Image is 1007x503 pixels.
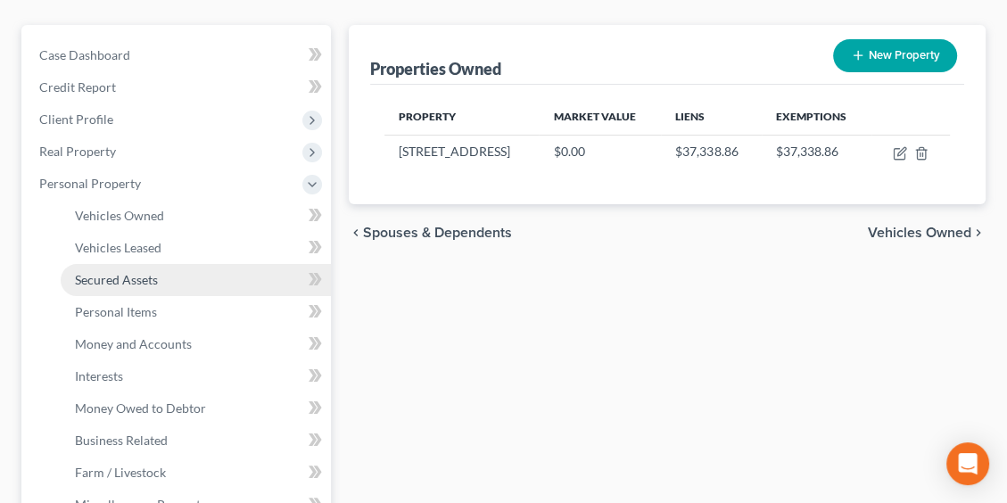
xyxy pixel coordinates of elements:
[349,226,512,240] button: chevron_left Spouses & Dependents
[971,226,986,240] i: chevron_right
[539,99,661,135] th: Market Value
[868,226,986,240] button: Vehicles Owned chevron_right
[39,111,113,127] span: Client Profile
[39,144,116,159] span: Real Property
[539,135,661,169] td: $0.00
[61,200,331,232] a: Vehicles Owned
[762,99,871,135] th: Exemptions
[370,58,501,79] div: Properties Owned
[61,392,331,425] a: Money Owed to Debtor
[661,99,762,135] th: Liens
[61,264,331,296] a: Secured Assets
[75,400,206,416] span: Money Owed to Debtor
[868,226,971,240] span: Vehicles Owned
[762,135,871,169] td: $37,338.86
[39,79,116,95] span: Credit Report
[349,226,363,240] i: chevron_left
[833,39,957,72] button: New Property
[61,328,331,360] a: Money and Accounts
[384,135,539,169] td: [STREET_ADDRESS]
[75,304,157,319] span: Personal Items
[75,433,168,448] span: Business Related
[75,465,166,480] span: Farm / Livestock
[75,208,164,223] span: Vehicles Owned
[75,240,161,255] span: Vehicles Leased
[384,99,539,135] th: Property
[363,226,512,240] span: Spouses & Dependents
[25,39,331,71] a: Case Dashboard
[61,360,331,392] a: Interests
[39,176,141,191] span: Personal Property
[61,232,331,264] a: Vehicles Leased
[25,71,331,103] a: Credit Report
[61,457,331,489] a: Farm / Livestock
[39,47,130,62] span: Case Dashboard
[946,442,989,485] div: Open Intercom Messenger
[61,296,331,328] a: Personal Items
[61,425,331,457] a: Business Related
[75,368,123,383] span: Interests
[661,135,762,169] td: $37,338.86
[75,336,192,351] span: Money and Accounts
[75,272,158,287] span: Secured Assets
